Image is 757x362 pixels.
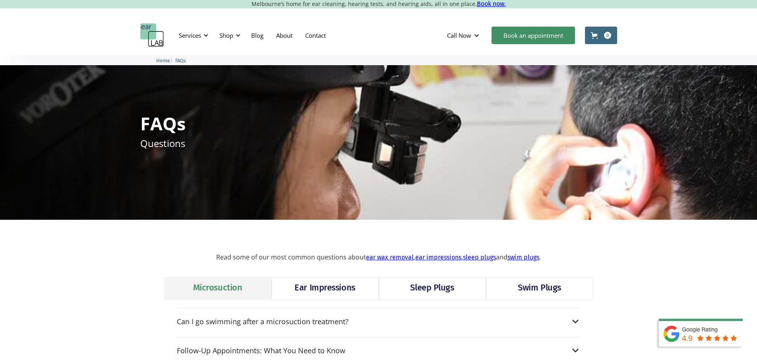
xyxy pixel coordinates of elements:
li: 〉 [156,56,175,65]
div: Swim Plugs [518,281,561,294]
a: swim plugs [507,254,539,261]
a: Blog [245,24,270,47]
a: About [270,24,299,47]
div: Shop [219,31,233,39]
div: Can I go swimming after a microsuction treatment? [177,316,581,327]
a: FAQs [175,56,186,64]
div: Microsuction [193,281,242,294]
a: ear impressions [415,254,461,261]
div: Follow-Up Appointments: What You Need to Know [177,345,581,356]
div: Services [179,31,201,39]
div: Ear Impressions [294,281,355,294]
div: Follow-Up Appointments: What You Need to Know [177,347,345,354]
div: Can I go swimming after a microsuction treatment? [177,317,348,325]
p: Questions [140,136,185,150]
div: Shop [215,23,243,47]
a: home [140,23,164,47]
a: Book an appointment [492,27,575,44]
a: Open cart [585,27,617,44]
div: Call Now [441,23,488,47]
a: Contact [299,24,332,47]
span: FAQs [175,58,186,64]
a: sleep plugs [463,254,496,261]
div: Services [174,23,211,47]
div: Sleep Plugs [410,281,454,294]
span: Home [156,58,170,64]
a: Home [156,56,170,64]
a: ear wax removal [366,254,414,261]
div: 0 [604,32,611,39]
h1: FAQs [140,114,186,132]
p: Read some of our most common questions about , , and . [16,254,741,261]
div: Call Now [447,31,471,39]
